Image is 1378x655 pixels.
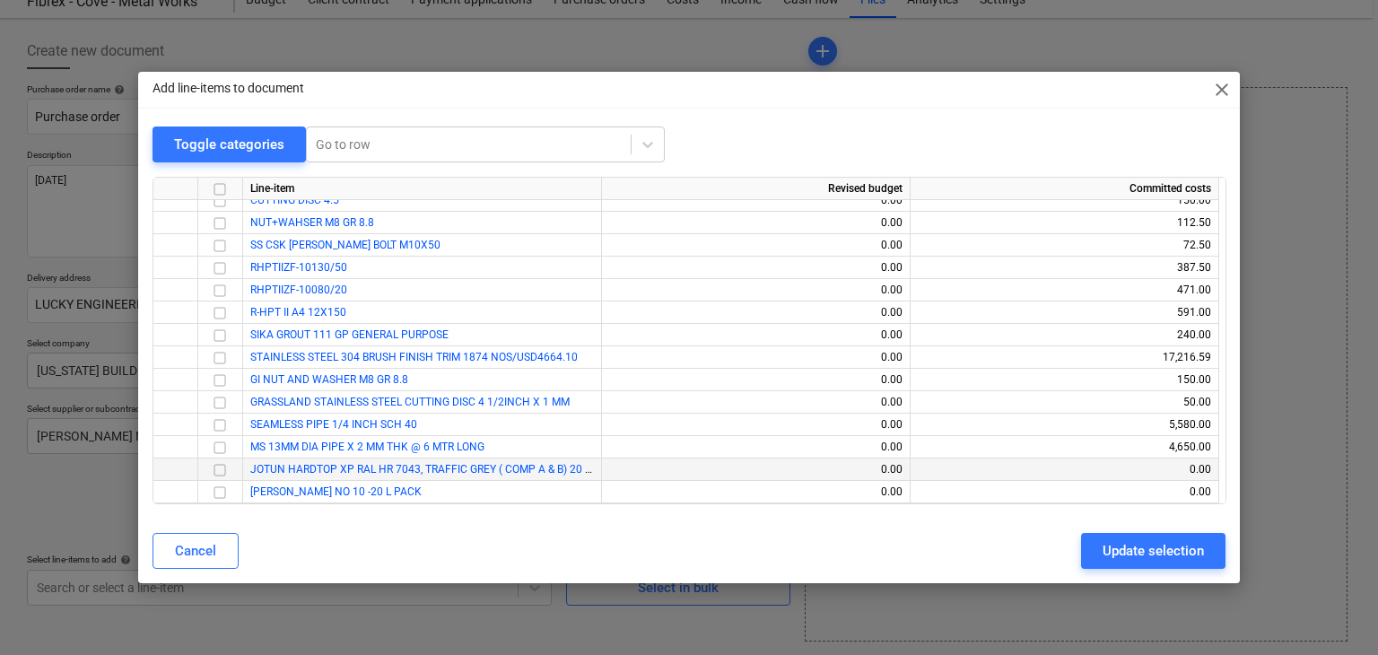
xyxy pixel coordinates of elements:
iframe: Chat Widget [1288,569,1378,655]
div: 0.00 [609,279,903,301]
div: Line-item [243,178,602,200]
div: 0.00 [918,481,1211,503]
div: 0.00 [609,481,903,503]
div: 0.00 [918,458,1211,481]
div: 591.00 [918,301,1211,324]
div: Toggle categories [174,133,284,156]
div: 5,580.00 [918,414,1211,436]
span: close [1211,79,1233,100]
div: Committed costs [911,178,1219,200]
div: 0.00 [609,369,903,391]
span: SS CSK ALLEN BOLT M10X50 [250,239,440,251]
div: 0.00 [609,458,903,481]
button: Update selection [1081,533,1225,569]
p: Add line-items to document [153,79,304,98]
div: 0.00 [609,301,903,324]
a: CUTTING DISC 4.5 [250,194,339,206]
div: 72.50 [918,234,1211,257]
div: 387.50 [918,257,1211,279]
a: JOTUN HARDTOP XP RAL HR 7043, TRAFFIC GREY ( COMP A & B) 20 L PACK [250,463,621,476]
a: STAINLESS STEEL 304 BRUSH FINISH TRIM 1874 NOS/USD4664.10 [250,351,578,363]
a: GRASSLAND STAINLESS STEEL CUTTING DISC 4 1/2INCH X 1 MM [250,396,570,408]
a: [PERSON_NAME] NO 10 -20 L PACK [250,485,422,498]
div: 0.00 [609,234,903,257]
a: GI NUT AND WASHER M8 GR 8.8 [250,373,408,386]
div: 0.00 [609,189,903,212]
button: Toggle categories [153,127,306,162]
div: 240.00 [918,324,1211,346]
div: Update selection [1103,539,1204,563]
a: SS CSK [PERSON_NAME] BOLT M10X50 [250,239,440,251]
div: 0.00 [609,414,903,436]
div: 0.00 [609,391,903,414]
div: 150.00 [918,369,1211,391]
div: 0.00 [609,436,903,458]
div: 0.00 [609,324,903,346]
div: 471.00 [918,279,1211,301]
button: Cancel [153,533,239,569]
a: RHPTIIZF-10080/20 [250,284,347,296]
div: Cancel [175,539,216,563]
div: 4,650.00 [918,436,1211,458]
a: RHPTIIZF-10130/50 [250,261,347,274]
a: MS 13MM DIA PIPE X 2 MM THK @ 6 MTR LONG [250,441,484,453]
a: SEAMLESS PIPE 1/4 INCH SCH 40 [250,418,417,431]
div: 112.50 [918,212,1211,234]
a: R-HPT II A4 12X150 [250,306,346,319]
div: 0.00 [609,257,903,279]
a: SIKA GROUT 111 GP GENERAL PURPOSE [250,328,449,341]
div: Revised budget [602,178,911,200]
div: 150.00 [918,189,1211,212]
span: JOTUN THINNER NO 10 -20 L PACK [250,485,422,498]
div: 0.00 [609,212,903,234]
div: 0.00 [609,346,903,369]
div: 50.00 [918,391,1211,414]
a: NUT+WAHSER M8 GR 8.8 [250,216,374,229]
div: 17,216.59 [918,346,1211,369]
